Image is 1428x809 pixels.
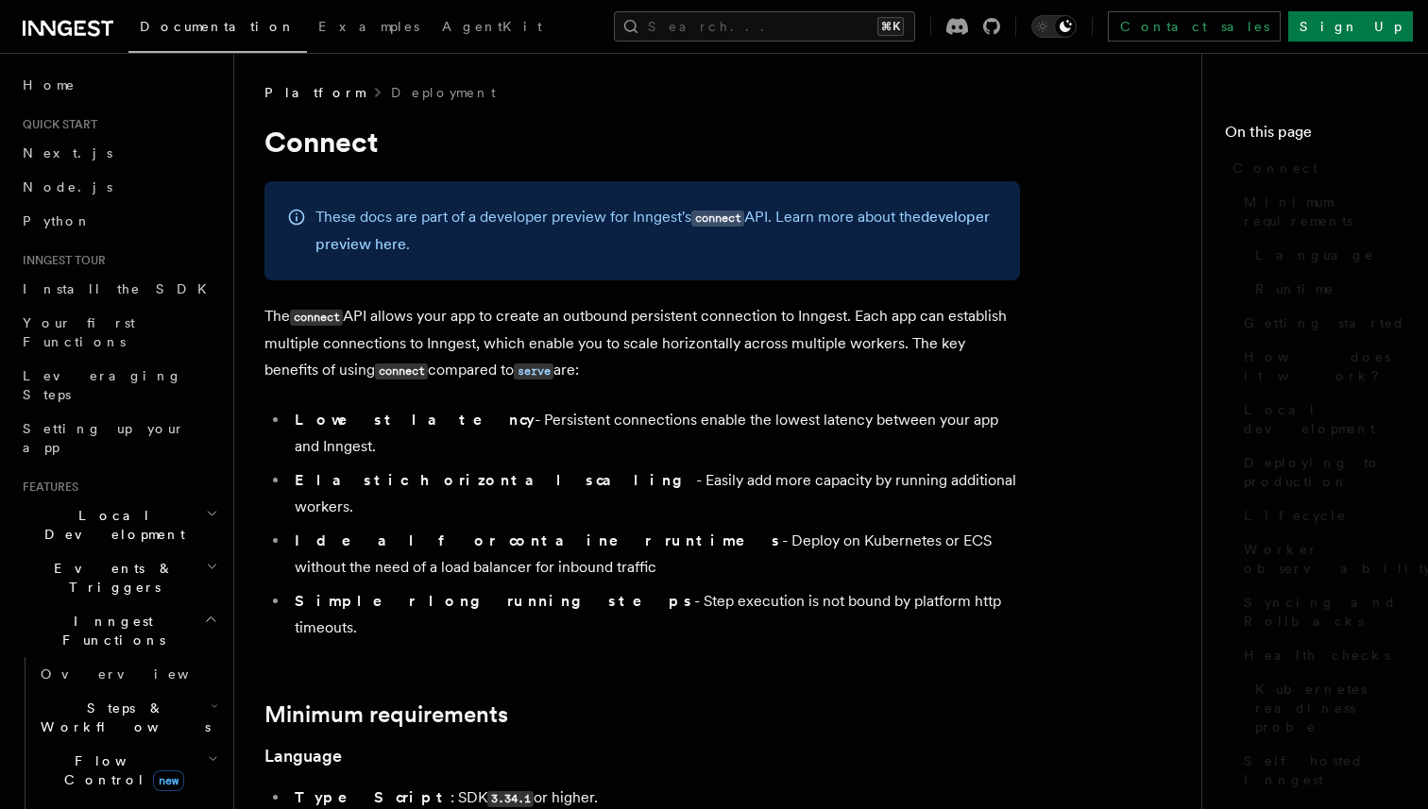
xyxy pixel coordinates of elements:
[289,407,1020,460] li: - Persistent connections enable the lowest latency between your app and Inngest.
[1244,506,1347,525] span: Lifecycle
[264,701,508,728] a: Minimum requirements
[691,211,744,227] code: connect
[23,281,218,296] span: Install the SDK
[295,471,696,489] strong: Elastic horizontal scaling
[1236,446,1405,498] a: Deploying to production
[15,272,222,306] a: Install the SDK
[487,791,534,807] code: 3.34.1
[1108,11,1281,42] a: Contact sales
[614,11,915,42] button: Search...⌘K
[15,604,222,657] button: Inngest Functions
[1244,593,1405,631] span: Syncing and Rollbacks
[1244,751,1405,789] span: Self hosted Inngest
[1244,646,1390,665] span: Health checks
[442,19,542,34] span: AgentKit
[289,588,1020,641] li: - Step execution is not bound by platform http timeouts.
[1236,393,1405,446] a: Local development
[1225,121,1405,151] h4: On this page
[23,368,182,402] span: Leveraging Steps
[140,19,296,34] span: Documentation
[1236,306,1405,340] a: Getting started
[315,204,997,258] p: These docs are part of a developer preview for Inngest's API. Learn more about the .
[33,744,222,797] button: Flow Controlnew
[290,310,343,326] code: connect
[264,83,365,102] span: Platform
[15,136,222,170] a: Next.js
[33,657,222,691] a: Overview
[15,612,204,649] span: Inngest Functions
[289,528,1020,581] li: - Deploy on Kubernetes or ECS without the need of a load balancer for inbound traffic
[1236,744,1405,797] a: Self hosted Inngest
[1236,638,1405,672] a: Health checks
[295,788,450,806] strong: TypeScript
[23,76,76,94] span: Home
[15,480,78,495] span: Features
[1236,532,1405,585] a: Worker observability
[1288,11,1413,42] a: Sign Up
[128,6,307,53] a: Documentation
[1244,400,1405,438] span: Local development
[33,699,211,736] span: Steps & Workflows
[1236,185,1405,238] a: Minimum requirements
[877,17,904,36] kbd: ⌘K
[1232,159,1317,177] span: Connect
[15,204,222,238] a: Python
[15,68,222,102] a: Home
[15,559,206,597] span: Events & Triggers
[23,421,185,455] span: Setting up your app
[1236,340,1405,393] a: How does it work?
[23,145,112,160] span: Next.js
[15,117,97,132] span: Quick start
[153,770,184,791] span: new
[391,83,496,102] a: Deployment
[1244,193,1405,230] span: Minimum requirements
[1248,238,1405,272] a: Language
[41,666,235,682] span: Overview
[264,303,1020,384] p: The API allows your app to create an outbound persistent connection to Inngest. Each app can esta...
[295,411,535,429] strong: Lowest latency
[514,361,553,379] a: serve
[15,306,222,359] a: Your first Functions
[264,743,342,769] a: Language
[1236,498,1405,532] a: Lifecycle
[295,531,782,549] strong: Ideal for container runtimes
[289,467,1020,520] li: - Easily add more capacity by running additional workers.
[15,170,222,204] a: Node.js
[23,179,112,194] span: Node.js
[1248,272,1405,306] a: Runtime
[1244,347,1405,385] span: How does it work?
[15,412,222,464] a: Setting up your app
[15,359,222,412] a: Leveraging Steps
[23,213,92,228] span: Python
[1248,672,1405,744] a: Kubernetes readiness probe
[1255,680,1405,736] span: Kubernetes readiness probe
[264,125,1020,159] h1: Connect
[23,315,135,349] span: Your first Functions
[1255,279,1334,298] span: Runtime
[33,751,208,789] span: Flow Control
[15,498,222,551] button: Local Development
[295,592,694,610] strong: Simpler long running steps
[431,6,553,51] a: AgentKit
[1244,313,1405,332] span: Getting started
[15,506,206,544] span: Local Development
[1225,151,1405,185] a: Connect
[514,363,553,379] code: serve
[1031,15,1077,38] button: Toggle dark mode
[15,253,106,268] span: Inngest tour
[33,691,222,744] button: Steps & Workflows
[1255,245,1374,264] span: Language
[307,6,431,51] a: Examples
[1236,585,1405,638] a: Syncing and Rollbacks
[318,19,419,34] span: Examples
[1244,453,1405,491] span: Deploying to production
[15,551,222,604] button: Events & Triggers
[375,363,428,379] code: connect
